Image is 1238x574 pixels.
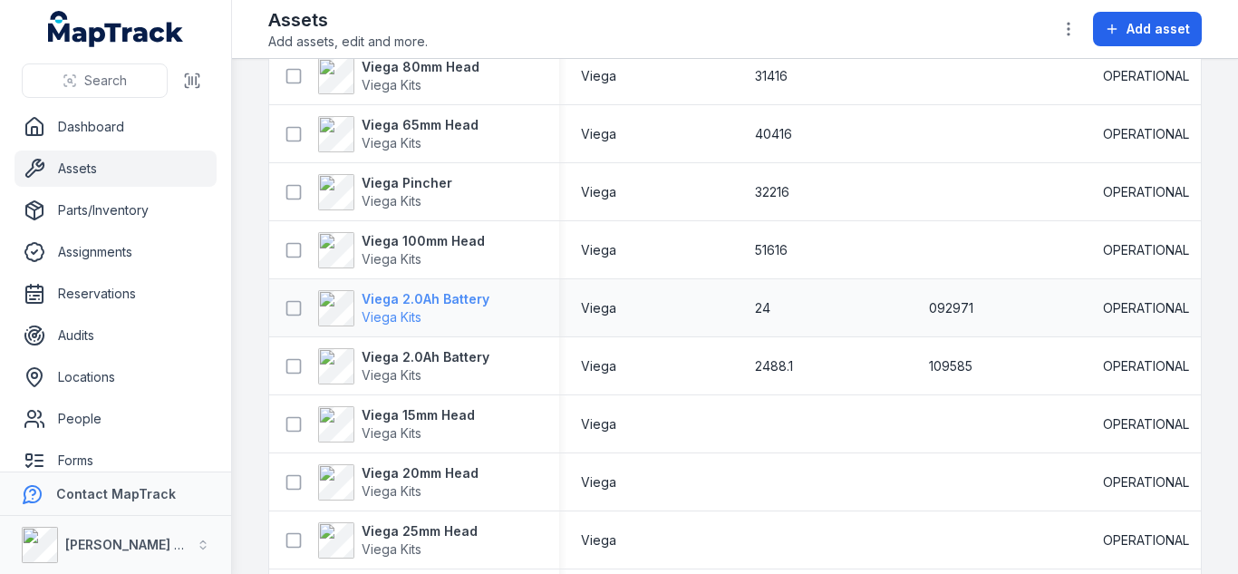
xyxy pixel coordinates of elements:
span: OPERATIONAL [1103,299,1189,317]
a: Viega PincherViega Kits [318,174,452,210]
span: Viega Kits [362,541,421,557]
strong: Viega 100mm Head [362,232,485,250]
strong: Viega 80mm Head [362,58,479,76]
a: Viega 20mm HeadViega Kits [318,464,479,501]
a: Audits [15,317,217,354]
strong: [PERSON_NAME] Air [65,537,191,552]
span: Viega [581,241,616,259]
a: Assets [15,151,217,187]
a: Dashboard [15,109,217,145]
span: Viega Kits [362,483,421,499]
a: Viega 15mm HeadViega Kits [318,406,475,443]
a: Viega 2.0Ah BatteryViega Kits [318,290,489,326]
a: MapTrack [48,11,184,47]
span: Viega Kits [362,309,421,325]
strong: Viega Pincher [362,174,452,192]
strong: Viega 20mm Head [362,464,479,482]
button: Add asset [1093,12,1202,46]
span: OPERATIONAL [1103,67,1189,85]
span: 51616 [755,241,788,259]
a: Viega 65mm HeadViega Kits [318,116,479,152]
span: Viega Kits [362,193,421,209]
strong: Viega 15mm Head [362,406,475,424]
span: 24 [755,299,770,317]
span: Viega Kits [362,135,421,151]
span: Viega Kits [362,367,421,383]
span: Search [84,72,127,90]
span: 109585 [929,357,972,375]
span: 32216 [755,183,789,201]
span: Viega [581,415,616,433]
span: 31416 [755,67,788,85]
span: OPERATIONAL [1103,415,1189,433]
span: OPERATIONAL [1103,473,1189,491]
span: Viega [581,473,616,491]
span: 2488.1 [755,357,793,375]
span: OPERATIONAL [1103,241,1189,259]
span: OPERATIONAL [1103,183,1189,201]
a: Forms [15,443,217,479]
strong: Viega 65mm Head [362,116,479,134]
span: Add assets, edit and more. [268,33,428,51]
span: Viega Kits [362,251,421,267]
a: Viega 100mm HeadViega Kits [318,232,485,268]
a: People [15,401,217,437]
a: Parts/Inventory [15,192,217,229]
span: Viega [581,67,616,85]
span: Add asset [1127,20,1190,38]
a: Locations [15,359,217,395]
span: Viega Kits [362,77,421,92]
strong: Viega 2.0Ah Battery [362,290,489,308]
a: Assignments [15,234,217,270]
span: Viega [581,299,616,317]
span: Viega [581,125,616,143]
strong: Viega 25mm Head [362,522,478,540]
span: Viega Kits [362,425,421,441]
strong: Viega 2.0Ah Battery [362,348,489,366]
span: 40416 [755,125,792,143]
span: Viega [581,531,616,550]
span: Viega [581,183,616,201]
button: Search [22,63,168,98]
a: Reservations [15,276,217,312]
a: Viega 25mm HeadViega Kits [318,522,478,559]
h2: Assets [268,7,428,33]
strong: Contact MapTrack [56,486,176,501]
a: Viega 2.0Ah BatteryViega Kits [318,348,489,384]
span: OPERATIONAL [1103,357,1189,375]
a: Viega 80mm HeadViega Kits [318,58,479,94]
span: 092971 [929,299,973,317]
span: Viega [581,357,616,375]
span: OPERATIONAL [1103,531,1189,550]
span: OPERATIONAL [1103,125,1189,143]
